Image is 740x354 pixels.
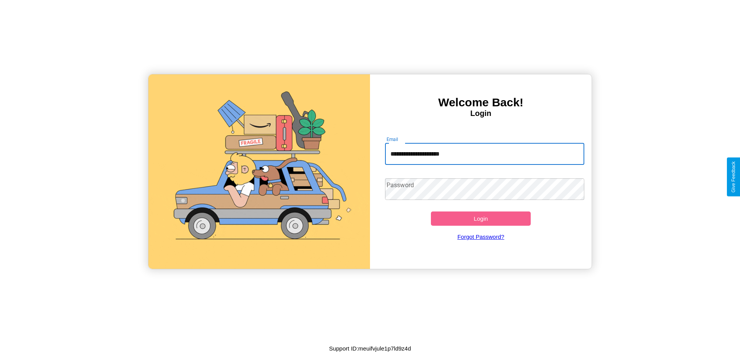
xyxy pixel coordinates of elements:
h3: Welcome Back! [370,96,592,109]
label: Email [387,136,399,143]
a: Forgot Password? [381,226,581,248]
img: gif [148,74,370,269]
button: Login [431,211,531,226]
h4: Login [370,109,592,118]
div: Give Feedback [731,161,736,193]
p: Support ID: meuifvjule1p7ld9z4d [329,343,411,354]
